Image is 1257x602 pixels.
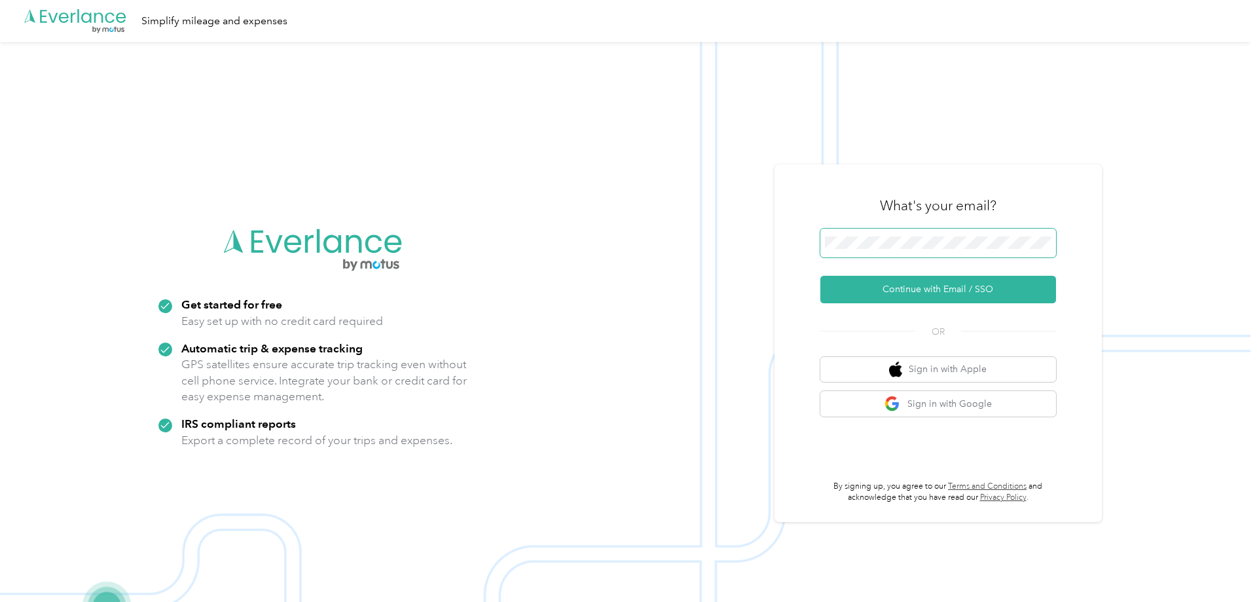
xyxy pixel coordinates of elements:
[181,417,296,430] strong: IRS compliant reports
[181,297,282,311] strong: Get started for free
[141,13,287,29] div: Simplify mileage and expenses
[980,493,1027,502] a: Privacy Policy
[181,313,383,329] p: Easy set up with no credit card required
[181,341,363,355] strong: Automatic trip & expense tracking
[915,325,961,339] span: OR
[820,391,1056,417] button: google logoSign in with Google
[884,396,901,412] img: google logo
[948,481,1027,491] a: Terms and Conditions
[181,432,452,449] p: Export a complete record of your trips and expenses.
[820,357,1056,383] button: apple logoSign in with Apple
[181,356,467,405] p: GPS satellites ensure accurate trip tracking even without cell phone service. Integrate your bank...
[880,197,996,215] h3: What's your email?
[889,362,902,378] img: apple logo
[820,276,1056,303] button: Continue with Email / SSO
[820,481,1056,504] p: By signing up, you agree to our and acknowledge that you have read our .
